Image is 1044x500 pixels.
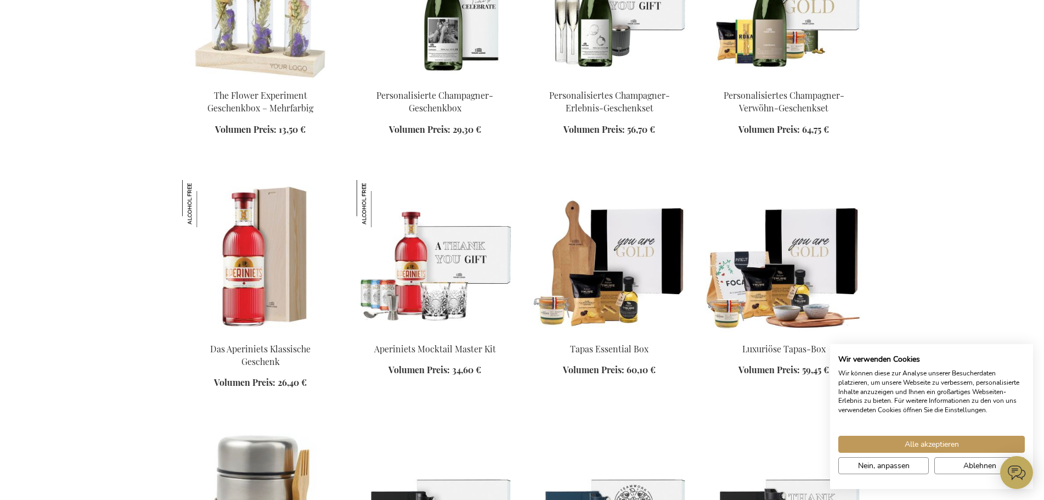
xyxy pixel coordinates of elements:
[279,123,306,135] span: 13,50 €
[531,180,688,334] img: Tapas Essential Box
[563,123,625,135] span: Volumen Preis:
[706,76,862,86] a: Personalisiertes Champagner-Verwöhn-Geschenkset
[531,76,688,86] a: Personalisiertes Champagner-Erlebnis-Geschenkset
[389,123,481,136] a: Volumen Preis: 29,30 €
[549,89,670,114] a: Personalisiertes Champagner-Erlebnis-Geschenkset
[627,364,656,375] span: 60,10 €
[215,123,306,136] a: Volumen Preis: 13,50 €
[182,180,339,334] img: Das Aperiniets Klassische Geschenk
[963,460,996,471] span: Ablehnen
[357,76,513,86] a: Personalisierte Champagner-Geschenkbox
[706,180,862,334] img: Luxury Tapas Box
[802,364,829,375] span: 59,45 €
[182,329,339,340] a: Das Aperiniets Klassische Geschenk Das Aperiniets Klassische Geschenk
[388,364,481,377] a: Volumen Preis: 34,60 €
[802,123,829,135] span: 64,75 €
[738,364,800,375] span: Volumen Preis:
[278,377,307,388] span: 26,40 €
[563,123,655,136] a: Volumen Preis: 56,70 €
[207,89,313,114] a: The Flower Experiment Geschenkbox – Mehrfarbig
[563,364,656,377] a: Volumen Preis: 60,10 €
[838,355,1025,364] h2: Wir verwenden Cookies
[357,180,404,227] img: Aperiniets Mocktail Master Kit
[858,460,910,471] span: Nein, anpassen
[531,329,688,340] a: Tapas Essential Box
[570,343,648,355] a: Tapas Essential Box
[214,377,307,389] a: Volumen Preis: 26,40 €
[563,364,624,375] span: Volumen Preis:
[838,436,1025,453] button: Akzeptieren Sie alle cookies
[706,329,862,340] a: Luxury Tapas Box
[452,364,481,375] span: 34,60 €
[214,377,275,388] span: Volumen Preis:
[838,457,929,474] button: cookie Einstellungen anpassen
[905,439,959,450] span: Alle akzeptieren
[389,123,450,135] span: Volumen Preis:
[738,123,800,135] span: Volumen Preis:
[182,76,339,86] a: The Flower Experiment Gift Box - Multi
[210,343,311,367] a: Das Aperiniets Klassische Geschenk
[1000,456,1033,489] iframe: belco-activator-frame
[376,89,493,114] a: Personalisierte Champagner-Geschenkbox
[738,123,829,136] a: Volumen Preis: 64,75 €
[627,123,655,135] span: 56,70 €
[374,343,496,355] a: Aperiniets Mocktail Master Kit
[182,180,229,227] img: Das Aperiniets Klassische Geschenk
[388,364,450,375] span: Volumen Preis:
[357,329,513,340] a: Aperiniets Mocktail Master Kit Aperiniets Mocktail Master Kit
[742,343,826,355] a: Luxuriöse Tapas-Box
[215,123,276,135] span: Volumen Preis:
[838,369,1025,415] p: Wir können diese zur Analyse unserer Besucherdaten platzieren, um unsere Webseite zu verbessern, ...
[934,457,1025,474] button: Alle verweigern cookies
[738,364,829,377] a: Volumen Preis: 59,45 €
[453,123,481,135] span: 29,30 €
[357,180,513,334] img: Aperiniets Mocktail Master Kit
[724,89,844,114] a: Personalisiertes Champagner-Verwöhn-Geschenkset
